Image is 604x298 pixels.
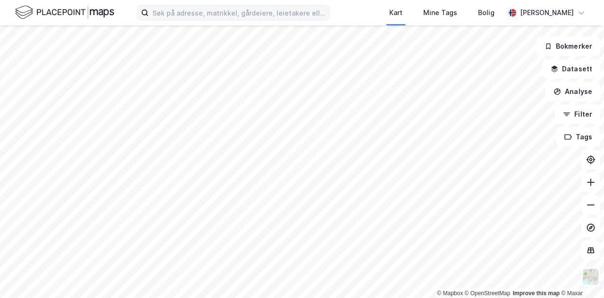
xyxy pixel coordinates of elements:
[15,4,114,21] img: logo.f888ab2527a4732fd821a326f86c7f29.svg
[520,7,574,18] div: [PERSON_NAME]
[478,7,495,18] div: Bolig
[557,253,604,298] iframe: Chat Widget
[543,60,600,78] button: Datasett
[389,7,403,18] div: Kart
[423,7,457,18] div: Mine Tags
[556,128,600,146] button: Tags
[545,82,600,101] button: Analyse
[537,37,600,56] button: Bokmerker
[555,105,600,124] button: Filter
[149,6,329,20] input: Søk på adresse, matrikkel, gårdeiere, leietakere eller personer
[437,290,463,297] a: Mapbox
[513,290,560,297] a: Improve this map
[465,290,511,297] a: OpenStreetMap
